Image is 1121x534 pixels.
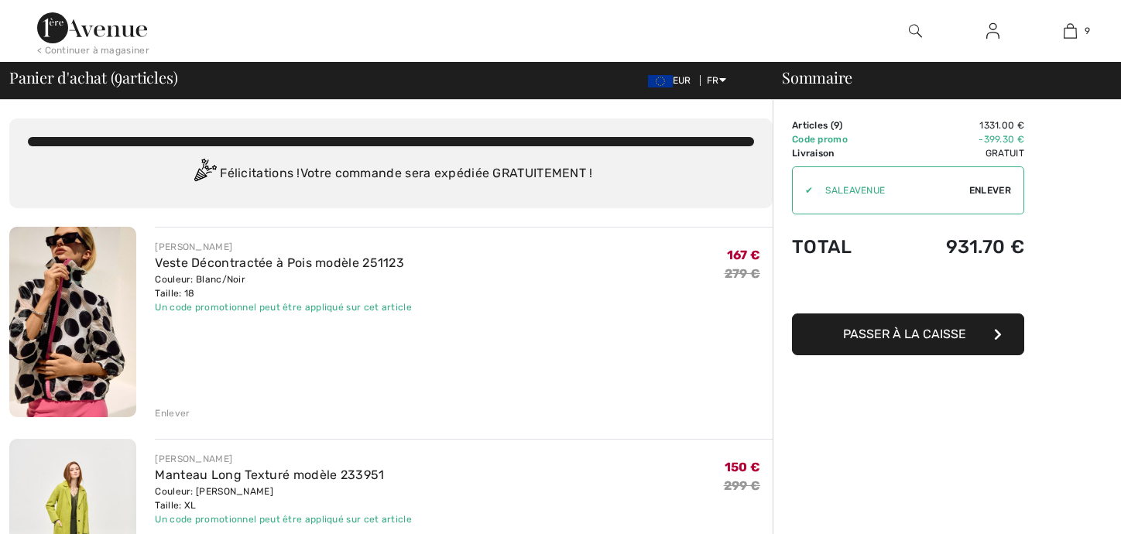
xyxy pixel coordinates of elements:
[115,66,122,86] span: 9
[974,22,1012,41] a: Se connecter
[986,22,999,40] img: Mes infos
[763,70,1112,85] div: Sommaire
[648,75,698,86] span: EUR
[792,313,1024,355] button: Passer à la caisse
[9,227,136,417] img: Veste Décontractée à Pois modèle 251123
[155,484,412,512] div: Couleur: [PERSON_NAME] Taille: XL
[792,221,893,273] td: Total
[909,22,922,40] img: recherche
[155,300,412,314] div: Un code promotionnel peut être appliqué sur cet article
[792,132,893,146] td: Code promo
[155,240,412,254] div: [PERSON_NAME]
[793,183,813,197] div: ✔
[648,75,673,87] img: Euro
[969,183,1011,197] span: Enlever
[28,159,754,190] div: Félicitations ! Votre commande sera expédiée GRATUITEMENT !
[1032,22,1108,40] a: 9
[155,512,412,526] div: Un code promotionnel peut être appliqué sur cet article
[725,266,761,281] s: 279 €
[893,132,1024,146] td: -399.30 €
[155,467,384,482] a: Manteau Long Texturé modèle 233951
[189,159,220,190] img: Congratulation2.svg
[155,255,404,270] a: Veste Décontractée à Pois modèle 251123
[893,118,1024,132] td: 1331.00 €
[155,272,412,300] div: Couleur: Blanc/Noir Taille: 18
[727,248,761,262] span: 167 €
[155,452,412,466] div: [PERSON_NAME]
[893,221,1024,273] td: 931.70 €
[37,43,149,57] div: < Continuer à magasiner
[834,120,839,131] span: 9
[792,118,893,132] td: Articles ( )
[9,70,177,85] span: Panier d'achat ( articles)
[1064,22,1077,40] img: Mon panier
[155,406,190,420] div: Enlever
[1085,24,1090,38] span: 9
[843,327,966,341] span: Passer à la caisse
[707,75,726,86] span: FR
[37,12,147,43] img: 1ère Avenue
[724,478,761,493] s: 299 €
[893,146,1024,160] td: Gratuit
[792,146,893,160] td: Livraison
[725,460,761,474] span: 150 €
[813,167,969,214] input: Code promo
[792,273,1024,308] iframe: PayPal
